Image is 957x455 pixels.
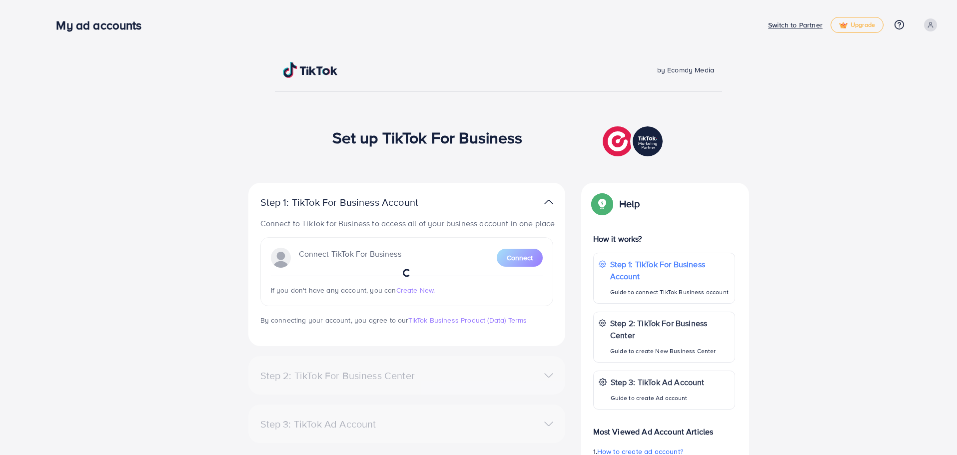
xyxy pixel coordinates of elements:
[619,198,640,210] p: Help
[332,128,523,147] h1: Set up TikTok For Business
[831,17,884,33] a: tickUpgrade
[56,18,149,32] h3: My ad accounts
[610,345,730,357] p: Guide to create New Business Center
[593,233,735,245] p: How it works?
[768,19,823,31] p: Switch to Partner
[839,22,848,29] img: tick
[610,317,730,341] p: Step 2: TikTok For Business Center
[610,286,730,298] p: Guide to connect TikTok Business account
[610,258,730,282] p: Step 1: TikTok For Business Account
[611,392,705,404] p: Guide to create Ad account
[593,418,735,438] p: Most Viewed Ad Account Articles
[283,62,338,78] img: TikTok
[603,124,665,159] img: TikTok partner
[657,65,714,75] span: by Ecomdy Media
[544,195,553,209] img: TikTok partner
[260,196,450,208] p: Step 1: TikTok For Business Account
[839,21,875,29] span: Upgrade
[593,195,611,213] img: Popup guide
[611,376,705,388] p: Step 3: TikTok Ad Account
